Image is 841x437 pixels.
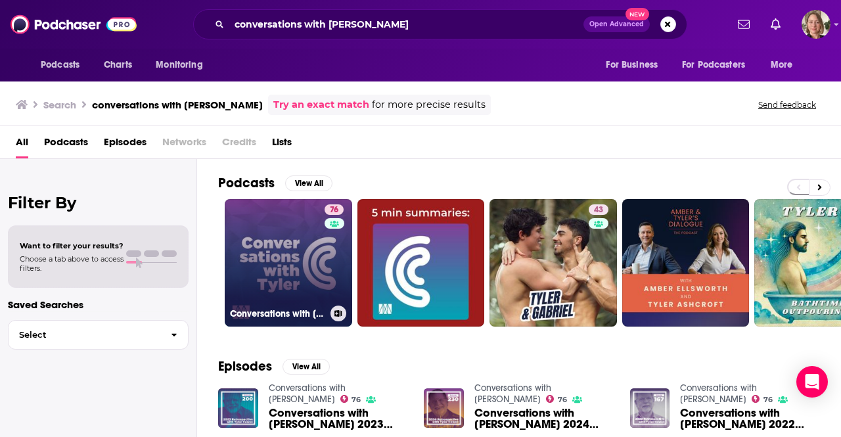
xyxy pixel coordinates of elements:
[352,397,361,403] span: 76
[340,395,361,403] a: 76
[218,358,330,375] a: EpisodesView All
[229,14,583,35] input: Search podcasts, credits, & more...
[283,359,330,375] button: View All
[761,53,809,78] button: open menu
[558,397,567,403] span: 76
[11,12,137,37] img: Podchaser - Follow, Share and Rate Podcasts
[802,10,830,39] img: User Profile
[162,131,206,158] span: Networks
[765,13,786,35] a: Show notifications dropdown
[95,53,140,78] a: Charts
[594,204,603,217] span: 43
[802,10,830,39] span: Logged in as AriFortierPr
[218,388,258,428] img: Conversations with Tyler 2023 Retrospective
[589,204,608,215] a: 43
[680,382,757,405] a: Conversations with Tyler
[9,331,160,339] span: Select
[20,254,124,273] span: Choose a tab above to access filters.
[630,388,670,428] img: Conversations with Tyler 2022 Retrospective
[372,97,486,112] span: for more precise results
[606,56,658,74] span: For Business
[474,382,551,405] a: Conversations with Tyler
[43,99,76,111] h3: Search
[682,56,745,74] span: For Podcasters
[285,175,332,191] button: View All
[589,21,644,28] span: Open Advanced
[680,407,820,430] span: Conversations with [PERSON_NAME] 2022 Retrospective
[156,56,202,74] span: Monitoring
[272,131,292,158] a: Lists
[597,53,674,78] button: open menu
[8,298,189,311] p: Saved Searches
[32,53,97,78] button: open menu
[44,131,88,158] a: Podcasts
[583,16,650,32] button: Open AdvancedNew
[8,320,189,350] button: Select
[218,175,275,191] h2: Podcasts
[796,366,828,398] div: Open Intercom Messenger
[763,397,773,403] span: 76
[41,56,80,74] span: Podcasts
[325,204,344,215] a: 76
[269,382,346,405] a: Conversations with Tyler
[625,8,649,20] span: New
[8,193,189,212] h2: Filter By
[330,204,338,217] span: 76
[474,407,614,430] a: Conversations with Tyler 2024 Retrospective
[104,131,147,158] a: Episodes
[489,199,617,327] a: 43
[771,56,793,74] span: More
[20,241,124,250] span: Want to filter your results?
[752,395,773,403] a: 76
[474,407,614,430] span: Conversations with [PERSON_NAME] 2024 Retrospective
[193,9,687,39] div: Search podcasts, credits, & more...
[680,407,820,430] a: Conversations with Tyler 2022 Retrospective
[754,99,820,110] button: Send feedback
[802,10,830,39] button: Show profile menu
[230,308,325,319] h3: Conversations with [PERSON_NAME]
[269,407,409,430] a: Conversations with Tyler 2023 Retrospective
[273,97,369,112] a: Try an exact match
[733,13,755,35] a: Show notifications dropdown
[218,175,332,191] a: PodcastsView All
[269,407,409,430] span: Conversations with [PERSON_NAME] 2023 Retrospective
[225,199,352,327] a: 76Conversations with [PERSON_NAME]
[673,53,764,78] button: open menu
[424,388,464,428] img: Conversations with Tyler 2024 Retrospective
[546,395,567,403] a: 76
[16,131,28,158] a: All
[147,53,219,78] button: open menu
[222,131,256,158] span: Credits
[92,99,263,111] h3: conversations with [PERSON_NAME]
[218,358,272,375] h2: Episodes
[104,56,132,74] span: Charts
